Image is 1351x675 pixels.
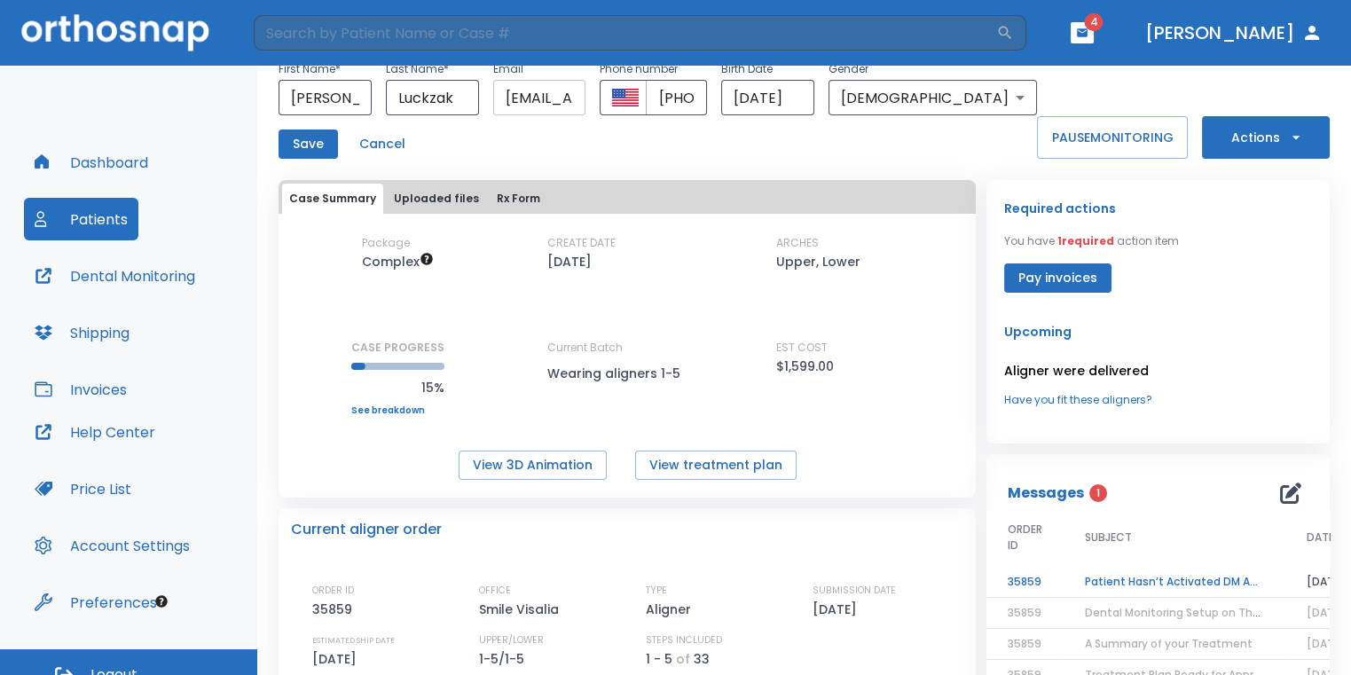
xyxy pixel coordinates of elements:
[24,198,138,240] button: Patients
[386,59,479,80] p: Last Name *
[282,184,972,214] div: tabs
[1037,116,1188,159] button: PAUSEMONITORING
[351,405,444,416] a: See breakdown
[776,235,819,251] p: ARCHES
[1004,263,1111,293] button: Pay invoices
[312,648,363,670] p: [DATE]
[1008,522,1042,553] span: ORDER ID
[646,648,672,670] p: 1 - 5
[646,80,707,115] input: Phone number
[646,583,667,599] p: TYPE
[386,80,479,115] input: Last Name
[351,340,444,356] p: CASE PROGRESS
[721,59,814,80] p: Birth Date
[24,467,142,510] button: Price List
[547,363,707,384] p: Wearing aligners 1-5
[600,59,707,80] p: Phone number
[21,14,209,51] img: Orthosnap
[1004,198,1116,219] p: Required actions
[813,599,863,620] p: [DATE]
[459,451,607,480] button: View 3D Animation
[493,59,586,80] p: Email
[279,59,372,80] p: First Name *
[547,251,592,272] p: [DATE]
[279,80,372,115] input: First Name
[1085,13,1104,31] span: 4
[312,599,358,620] p: 35859
[479,648,530,670] p: 1-5/1-5
[351,377,444,398] p: 15%
[1138,17,1330,49] button: [PERSON_NAME]
[1085,605,1330,620] span: Dental Monitoring Setup on The Delivery Day
[362,235,410,251] p: Package
[829,59,1037,80] p: Gender
[24,255,206,297] button: Dental Monitoring
[646,632,722,648] p: STEPS INCLUDED
[24,581,168,624] button: Preferences
[279,130,338,159] button: Save
[776,356,834,377] p: $1,599.00
[479,599,565,620] p: Smile Visalia
[1202,116,1330,159] button: Actions
[676,648,690,670] p: of
[24,141,159,184] button: Dashboard
[153,593,169,609] div: Tooltip anchor
[312,632,395,648] p: ESTIMATED SHIP DATE
[479,583,511,599] p: OFFICE
[612,84,639,111] button: Select country
[291,519,442,540] p: Current aligner order
[1307,605,1345,620] span: [DATE]
[986,567,1064,598] td: 35859
[24,368,137,411] button: Invoices
[776,340,828,356] p: EST COST
[24,524,200,567] button: Account Settings
[776,251,860,272] p: Upper, Lower
[282,184,383,214] button: Case Summary
[479,632,544,648] p: UPPER/LOWER
[694,648,710,670] p: 33
[547,340,707,356] p: Current Batch
[490,184,547,214] button: Rx Form
[24,311,140,354] button: Shipping
[829,80,1037,115] div: [DEMOGRAPHIC_DATA]
[635,451,797,480] button: View treatment plan
[721,80,814,115] input: Choose date, selected date is Nov 9, 1951
[1004,233,1179,249] p: You have action item
[1004,360,1312,381] p: Aligner were delivered
[1008,636,1041,651] span: 35859
[547,235,616,251] p: CREATE DATE
[1089,484,1107,502] span: 1
[1085,530,1132,545] span: SUBJECT
[387,184,486,214] button: Uploaded files
[24,411,166,453] button: Help Center
[1064,567,1285,598] td: Patient Hasn’t Activated DM App yet!
[813,583,896,599] p: SUBMISSION DATE
[1307,530,1334,545] span: DATE
[362,253,434,271] span: Up to 50 Steps (100 aligners)
[1004,392,1312,408] a: Have you fit these aligners?
[1008,605,1041,620] span: 35859
[1008,483,1084,504] p: Messages
[1004,321,1312,342] p: Upcoming
[493,80,586,115] input: Email
[1057,233,1114,248] span: 1 required
[646,599,697,620] p: Aligner
[1085,636,1253,651] span: A Summary of your Treatment
[254,15,996,51] input: Search by Patient Name or Case #
[352,130,412,159] button: Cancel
[1307,636,1345,651] span: [DATE]
[312,583,354,599] p: ORDER ID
